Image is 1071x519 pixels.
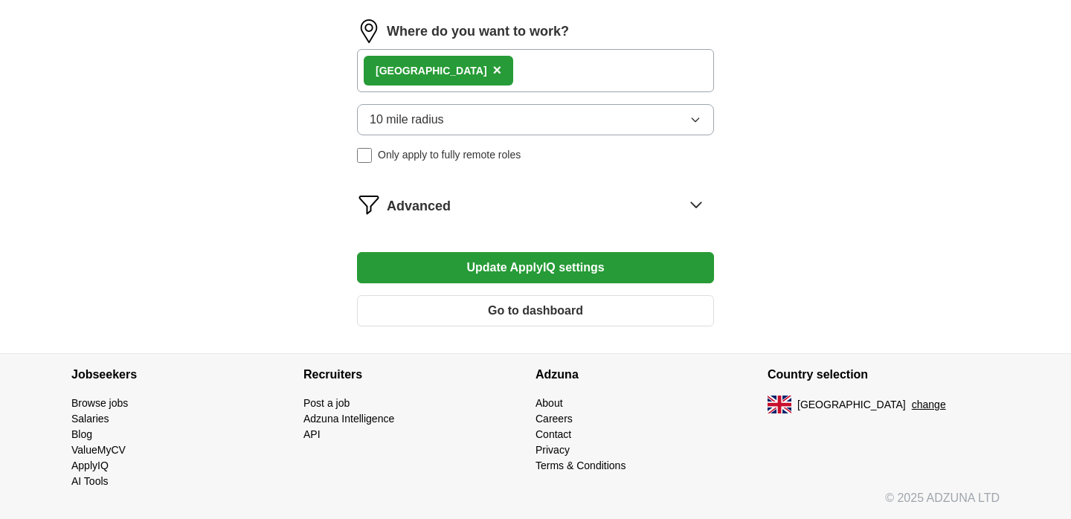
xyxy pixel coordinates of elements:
a: API [303,428,321,440]
div: [GEOGRAPHIC_DATA] [376,63,487,79]
a: ValueMyCV [71,444,126,456]
h4: Country selection [768,354,1000,396]
button: × [493,59,502,82]
button: change [912,397,946,413]
button: Update ApplyIQ settings [357,252,714,283]
span: × [493,62,502,78]
a: AI Tools [71,475,109,487]
a: Terms & Conditions [535,460,625,471]
a: Post a job [303,397,350,409]
a: About [535,397,563,409]
a: Salaries [71,413,109,425]
a: Careers [535,413,573,425]
a: Contact [535,428,571,440]
a: Privacy [535,444,570,456]
label: Where do you want to work? [387,22,569,42]
span: Only apply to fully remote roles [378,147,521,163]
img: location.png [357,19,381,43]
a: Browse jobs [71,397,128,409]
input: Only apply to fully remote roles [357,148,372,163]
a: Blog [71,428,92,440]
img: filter [357,193,381,216]
span: [GEOGRAPHIC_DATA] [797,397,906,413]
button: Go to dashboard [357,295,714,326]
span: 10 mile radius [370,111,444,129]
span: Advanced [387,196,451,216]
img: UK flag [768,396,791,413]
a: Adzuna Intelligence [303,413,394,425]
button: 10 mile radius [357,104,714,135]
div: © 2025 ADZUNA LTD [59,489,1011,519]
a: ApplyIQ [71,460,109,471]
